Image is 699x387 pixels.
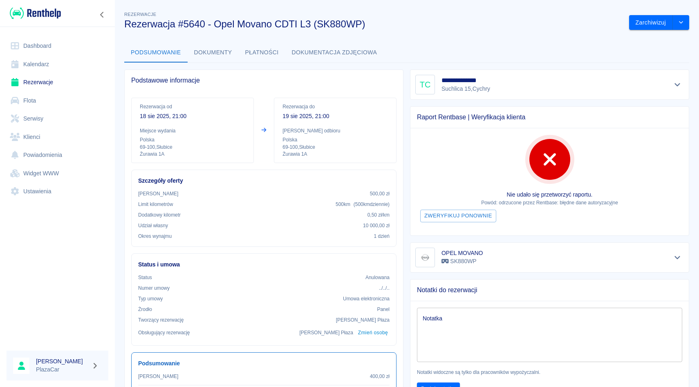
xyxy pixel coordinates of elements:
button: Zmień osobę [356,327,390,339]
p: Nie udało się przetworzyć raportu. [417,190,682,199]
img: Image [417,249,433,266]
button: Zweryfikuj ponownie [420,210,496,222]
button: Podsumowanie [124,43,188,63]
p: Suchlica 15 , Cychry [441,85,490,93]
p: Powód: odrzucone przez Rentbase: błędne dane autoryzacyjne [417,199,682,206]
p: 500,00 zł [370,190,390,197]
p: Numer umowy [138,284,170,292]
p: 18 sie 2025, 21:00 [140,112,245,121]
button: Zarchiwizuj [629,15,673,30]
p: 69-100 , Słubice [140,143,245,151]
p: Okres wynajmu [138,233,172,240]
a: Powiadomienia [7,146,108,164]
a: Serwisy [7,110,108,128]
a: Flota [7,92,108,110]
p: 500 km [336,201,390,208]
p: [PERSON_NAME] [138,190,178,197]
button: Dokumenty [188,43,239,63]
p: [PERSON_NAME] Płaza [336,316,390,324]
p: 1 dzień [374,233,390,240]
p: Dodatkowy kilometr [138,211,181,219]
p: Żrodło [138,306,152,313]
p: Panel [377,306,390,313]
p: Tworzący rezerwację [138,316,184,324]
p: Obsługujący rezerwację [138,329,190,336]
button: Pokaż szczegóły [671,79,684,90]
p: Polska [282,136,388,143]
p: 19 sie 2025, 21:00 [282,112,388,121]
p: [PERSON_NAME] Płaza [300,329,353,336]
a: Renthelp logo [7,7,61,20]
p: Anulowana [365,274,390,281]
p: SK880WP [441,257,483,266]
p: Udział własny [138,222,168,229]
a: Kalendarz [7,55,108,74]
h6: [PERSON_NAME] [36,357,88,365]
button: Dokumentacja zdjęciowa [285,43,384,63]
a: Widget WWW [7,164,108,183]
p: Żurawia 1A [282,151,388,158]
p: 10 000,00 zł [363,222,390,229]
h6: Status i umowa [138,260,390,269]
p: [PERSON_NAME] odbioru [282,127,388,134]
p: Żurawia 1A [140,151,245,158]
span: Podstawowe informacje [131,76,397,85]
p: ../../.. [379,284,390,292]
h6: OPEL MOVANO [441,249,483,257]
a: Ustawienia [7,182,108,201]
p: Umowa elektroniczna [343,295,390,302]
h6: Podsumowanie [138,359,390,368]
p: Typ umowy [138,295,163,302]
p: Rezerwacja od [140,103,245,110]
p: PlazaCar [36,365,88,374]
h6: Szczegóły oferty [138,177,390,185]
p: 0,50 zł /km [367,211,390,219]
p: Polska [140,136,245,143]
p: Status [138,274,152,281]
p: Notatki widoczne są tylko dla pracowników wypożyczalni. [417,369,682,376]
p: 69-100 , Słubice [282,143,388,151]
button: Zwiń nawigację [96,9,108,20]
span: Rezerwacje [124,12,156,17]
span: Notatki do rezerwacji [417,286,682,294]
a: Klienci [7,128,108,146]
p: Limit kilometrów [138,201,173,208]
a: Dashboard [7,37,108,55]
button: Pokaż szczegóły [671,252,684,263]
button: Płatności [239,43,285,63]
img: Renthelp logo [10,7,61,20]
span: ( 500 km dziennie ) [354,201,390,207]
p: Miejsce wydania [140,127,245,134]
p: [PERSON_NAME] [138,373,178,380]
button: drop-down [673,15,689,30]
div: TC [415,75,435,94]
p: Rezerwacja do [282,103,388,110]
h3: Rezerwacja #5640 - Opel Movano CDTI L3 (SK880WP) [124,18,623,30]
span: Raport Rentbase | Weryfikacja klienta [417,113,682,121]
a: Rezerwacje [7,73,108,92]
p: 400,00 zł [370,373,390,380]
